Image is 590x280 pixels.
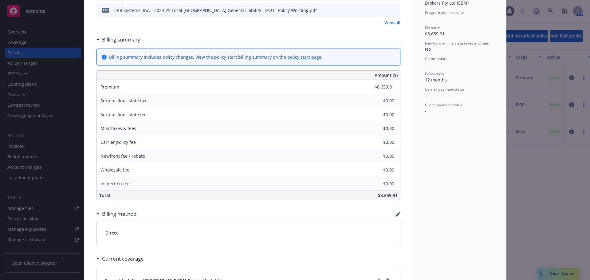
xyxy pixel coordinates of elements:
span: Misc taxes & fees [100,125,136,131]
a: View all [384,19,400,26]
span: Policy term [425,71,444,77]
button: download file [383,7,387,14]
input: 0.00 [358,82,398,92]
span: Total [99,192,110,198]
span: No [425,46,431,52]
h3: Billing method [102,210,136,218]
input: 0.00 [358,124,398,133]
span: pdf [102,8,109,12]
span: Amount ($) [375,72,398,78]
span: Surplus lines state fee [100,112,147,117]
span: Client payment status [425,102,462,108]
span: - [425,15,427,21]
span: $8,659.91 [425,31,445,37]
div: Billing summary includes policy changes. View the policy start billing summary on the . [109,54,323,60]
div: Billing method [96,210,136,218]
a: policy start page [287,54,321,60]
input: 0.00 [358,152,398,161]
span: Surplus lines state tax [100,98,146,104]
span: Carrier payment status [425,87,465,92]
span: Carrier policy fee [100,139,136,145]
span: 12 months [425,77,447,83]
input: 0.00 [358,179,398,188]
input: 0.00 [358,96,398,105]
input: 0.00 [358,138,398,147]
button: preview file [392,7,398,14]
span: Inspection fee [100,181,130,187]
span: Commission [425,56,446,61]
div: Current coverage [96,255,144,263]
div: Billing summary [96,36,140,44]
span: - [425,61,427,67]
span: Newfront will file state taxes and fees [425,41,489,46]
span: - [425,108,427,114]
h3: Current coverage [102,255,144,263]
h3: Billing summary [102,36,140,44]
span: Newfront fee / rebate [100,153,145,159]
span: Premium [100,84,119,90]
span: Program administrator [425,10,464,15]
span: - [425,93,427,98]
span: Premium [425,25,441,30]
input: 0.00 [358,165,398,175]
span: Wholesale fee [100,167,129,173]
input: 0.00 [358,110,398,119]
div: Direct [97,221,400,245]
span: $8,659.91 [378,192,398,198]
div: EBR Systems, Inc. - 2024-25 Local [GEOGRAPHIC_DATA] General Liability - GCU - Policy Wording.pdf [114,7,317,14]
